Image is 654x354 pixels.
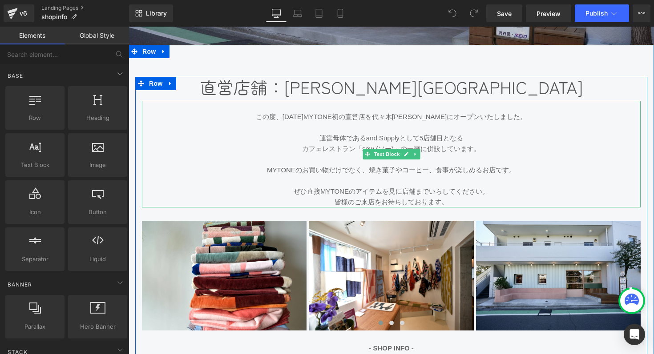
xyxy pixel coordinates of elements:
a: Global Style [65,27,129,44]
a: Landing Pages [41,4,129,12]
button: Redo [465,4,483,22]
p: ぜひ直接MYTONEのアイテムを見に店舗までいらしてください。 [13,159,512,170]
span: Parallax [8,322,62,331]
span: Image [71,160,125,170]
span: Liquid [71,255,125,264]
p: 運営母体であるand Supplyとして5店舗目となる [13,106,512,117]
a: v6 [4,4,34,22]
span: Row [18,50,36,64]
p: 皆様のご来店をお待ちしております。 [13,170,512,181]
p: カフェレストラン「sew (ソー)」の一画に併設しています。 [13,117,512,127]
button: Undo [444,4,461,22]
span: Library [146,9,167,17]
span: Icon [8,207,62,217]
a: Laptop [287,4,308,22]
a: Expand / Collapse [282,122,291,133]
span: Banner [7,280,33,289]
a: Tablet [308,4,330,22]
span: Preview [537,9,561,18]
span: Text Block [8,160,62,170]
a: Expand / Collapse [29,18,41,32]
a: Expand / Collapse [36,50,48,64]
span: - SHOP INFO - [240,318,285,325]
span: Save [497,9,512,18]
button: More [633,4,650,22]
div: v6 [18,8,29,19]
span: この度、[DATE]MYTONE初の直営店を代々木[PERSON_NAME]にオープンいたしました。 [127,86,399,94]
span: Row [8,113,62,123]
p: MYTONEのお買い物だけでなく、焼き菓子やコーヒー、食事が楽しめるお店です。 [13,138,512,149]
a: Mobile [330,4,351,22]
span: shopinfo [41,13,67,20]
button: Publish [575,4,629,22]
span: Base [7,72,24,80]
span: Button [71,207,125,217]
span: Heading [71,113,125,123]
span: Separator [8,255,62,264]
div: Open Intercom Messenger [624,324,645,345]
a: New Library [129,4,173,22]
h2: 直営店舗：[PERSON_NAME][GEOGRAPHIC_DATA] [13,50,512,71]
span: Hero Banner [71,322,125,331]
span: Publish [585,10,608,17]
a: Preview [526,4,571,22]
span: Row [12,18,29,32]
span: Text Block [243,122,273,133]
a: Desktop [266,4,287,22]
